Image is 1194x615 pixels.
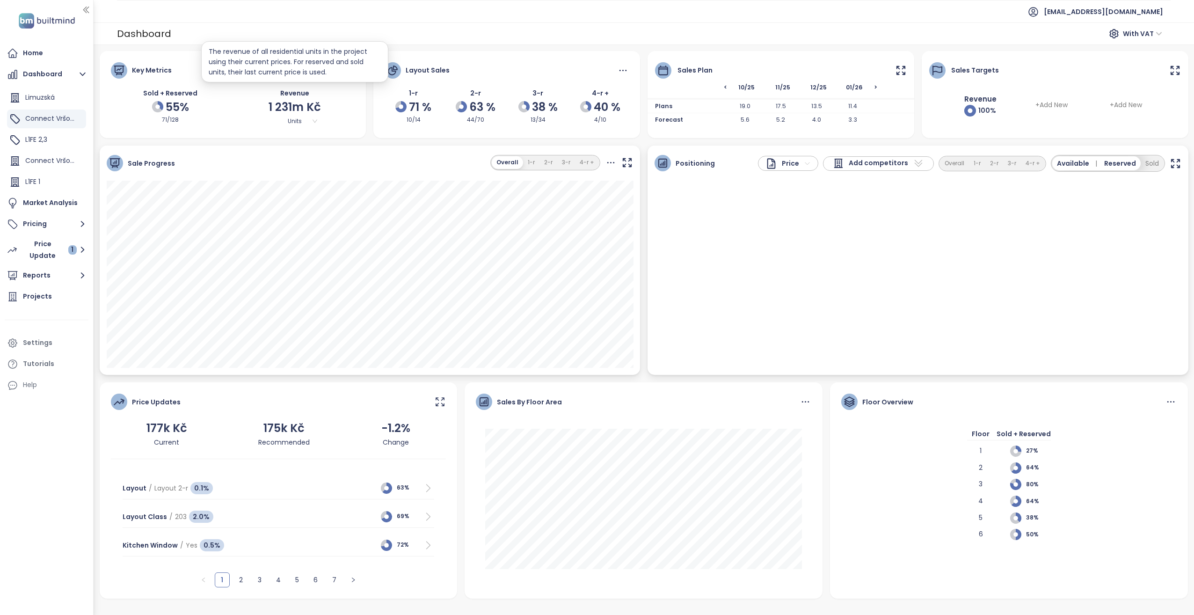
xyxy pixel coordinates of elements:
a: Home [5,44,88,63]
button: Reports [5,266,88,285]
div: Home [23,47,43,59]
span: 1 231m Kč [269,99,321,115]
a: 5 [290,573,304,587]
span: 3-r [532,88,543,98]
span: L1FE 2,3 [25,135,47,144]
span: 0.1% [190,482,213,494]
div: Settings [23,337,52,349]
span: Forecast [655,116,727,125]
li: 6 [308,572,323,587]
a: 3 [253,573,267,587]
span: 72% [397,541,415,549]
div: Help [23,379,37,391]
div: L1FE 1 [7,173,86,191]
span: + Add new [1106,96,1145,114]
button: 4-r + [1021,157,1045,170]
img: logo [16,11,78,30]
span: 4-r + [592,88,609,98]
span: 55% [166,98,189,116]
span: 50% [1026,530,1051,539]
a: Settings [5,334,88,352]
li: 4 [271,572,286,587]
span: 12/25 [802,83,835,96]
div: Price [765,158,799,169]
div: -1.2% [381,419,410,437]
span: Limuzská [25,93,55,102]
span: Positioning [676,158,715,168]
button: Overall [940,157,969,170]
div: 5 [967,512,994,529]
button: left [196,572,211,587]
div: 71/128 [111,116,231,124]
div: Change [381,437,410,447]
button: 1-r [523,156,539,169]
li: 7 [327,572,342,587]
span: L1FE 1 [25,177,40,186]
span: Connect Vršovice 5,7,8,9 [25,114,106,123]
div: 175k Kč [258,419,310,437]
span: 64% [1026,497,1051,506]
span: 3.3 [835,116,871,125]
div: The revenue of all residential units in the project using their current prices. For reserved and ... [209,46,381,77]
div: 4/10 [571,116,629,124]
span: 63% [397,483,415,492]
span: Kitchen Window [123,540,178,550]
div: Connect Vršovice 5,7,8,9 [7,110,86,128]
span: Layout 2-r [154,483,188,493]
span: 11.4 [835,102,871,110]
span: Sale Progress [128,158,175,168]
div: 13/34 [509,116,567,124]
button: Overall [492,156,523,169]
span: 71 % [409,98,431,116]
button: Pricing [5,215,88,234]
span: 0.5% [200,539,224,551]
div: 1 [68,245,77,255]
div: Floor [967,429,994,446]
span: 5.6 [727,116,763,125]
div: 1 [967,446,994,462]
span: > [874,83,906,96]
button: 3-r [1003,157,1021,170]
div: Sold + Reserved [997,429,1051,446]
span: 2-r [470,88,481,98]
div: Revenue [235,88,355,98]
li: 1 [215,572,230,587]
a: 6 [309,573,323,587]
a: 1 [215,573,229,587]
span: 80% [1026,480,1051,489]
button: 3-r [557,156,575,169]
span: Layout Class [123,512,167,522]
li: 2 [233,572,248,587]
div: 177k Kč [146,419,187,437]
div: 3 [967,479,994,496]
div: Price Updates [132,397,181,407]
li: 5 [290,572,305,587]
button: 2-r [539,156,557,169]
button: right [346,572,361,587]
a: Market Analysis [5,194,88,212]
div: Limuzská [7,88,86,107]
span: 5.2 [763,116,799,125]
div: Key Metrics [132,65,172,75]
span: 64% [1026,463,1051,472]
span: 38 % [532,98,558,116]
span: Add competitors [849,158,908,169]
span: 69% [397,512,415,521]
button: Dashboard [5,65,88,84]
span: / [149,483,152,493]
button: 4-r + [575,156,599,169]
span: 38% [1026,513,1051,522]
span: + Add new [1032,96,1071,114]
span: 2.0% [189,511,213,523]
button: 1-r [969,157,985,170]
div: Help [5,376,88,395]
div: L1FE 2,3 [7,131,86,149]
div: 10/14 [385,116,442,124]
li: 3 [252,572,267,587]
span: Connect Vršovice 1,2,3,4,6 [25,156,109,165]
span: 17.5 [763,102,799,110]
span: 11/25 [766,83,799,96]
div: Floor Overview [862,397,913,407]
a: 2 [234,573,248,587]
div: Revenue [964,94,997,105]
